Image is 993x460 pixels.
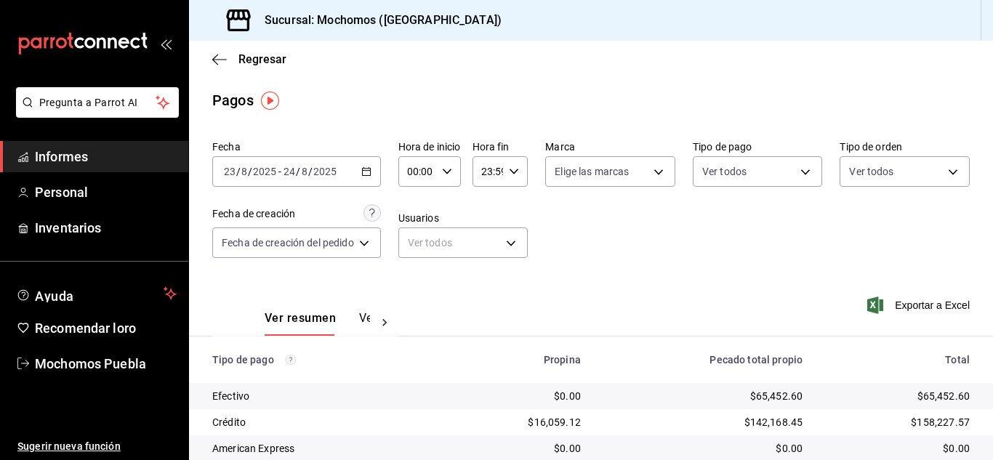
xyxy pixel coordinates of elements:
[750,390,803,402] font: $65,452.60
[895,299,970,311] font: Exportar a Excel
[212,354,274,366] font: Tipo de pago
[212,390,249,402] font: Efectivo
[261,92,279,110] img: Marcador de información sobre herramientas
[473,141,510,153] font: Hora fin
[16,87,179,118] button: Pregunta a Parrot AI
[554,390,581,402] font: $0.00
[236,166,241,177] font: /
[212,92,254,109] font: Pagos
[554,443,581,454] font: $0.00
[265,13,502,27] font: Sucursal: Mochomos ([GEOGRAPHIC_DATA])
[744,416,803,428] font: $142,168.45
[296,166,300,177] font: /
[35,356,146,371] font: Mochomos Puebla
[545,141,575,153] font: Marca
[408,237,452,249] font: Ver todos
[301,166,308,177] input: --
[283,166,296,177] input: --
[223,166,236,177] input: --
[286,355,296,365] svg: Los pagos realizados con Pay y otras terminales son montos brutos.
[35,288,74,304] font: Ayuda
[849,166,893,177] font: Ver todos
[39,97,138,108] font: Pregunta a Parrot AI
[943,443,970,454] font: $0.00
[359,311,414,325] font: Ver pagos
[308,166,313,177] font: /
[313,166,337,177] input: ----
[776,443,803,454] font: $0.00
[35,149,88,164] font: Informes
[238,52,286,66] font: Regresar
[398,212,439,224] font: Usuarios
[35,185,88,200] font: Personal
[702,166,747,177] font: Ver todos
[160,38,172,49] button: abrir_cajón_menú
[398,141,461,153] font: Hora de inicio
[212,52,286,66] button: Regresar
[35,220,101,235] font: Inventarios
[840,141,902,153] font: Tipo de orden
[212,141,241,153] font: Fecha
[709,354,803,366] font: Pecado total propio
[528,416,581,428] font: $16,059.12
[278,166,281,177] font: -
[222,237,354,249] font: Fecha de creación del pedido
[544,354,581,366] font: Propina
[248,166,252,177] font: /
[17,440,121,452] font: Sugerir nueva función
[212,208,295,219] font: Fecha de creación
[265,310,370,336] div: pestañas de navegación
[241,166,248,177] input: --
[10,105,179,121] a: Pregunta a Parrot AI
[265,311,336,325] font: Ver resumen
[35,320,136,336] font: Recomendar loro
[917,390,970,402] font: $65,452.60
[252,166,277,177] input: ----
[911,416,970,428] font: $158,227.57
[212,443,294,454] font: American Express
[945,354,970,366] font: Total
[212,416,246,428] font: Crédito
[870,296,970,314] button: Exportar a Excel
[555,166,629,177] font: Elige las marcas
[693,141,752,153] font: Tipo de pago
